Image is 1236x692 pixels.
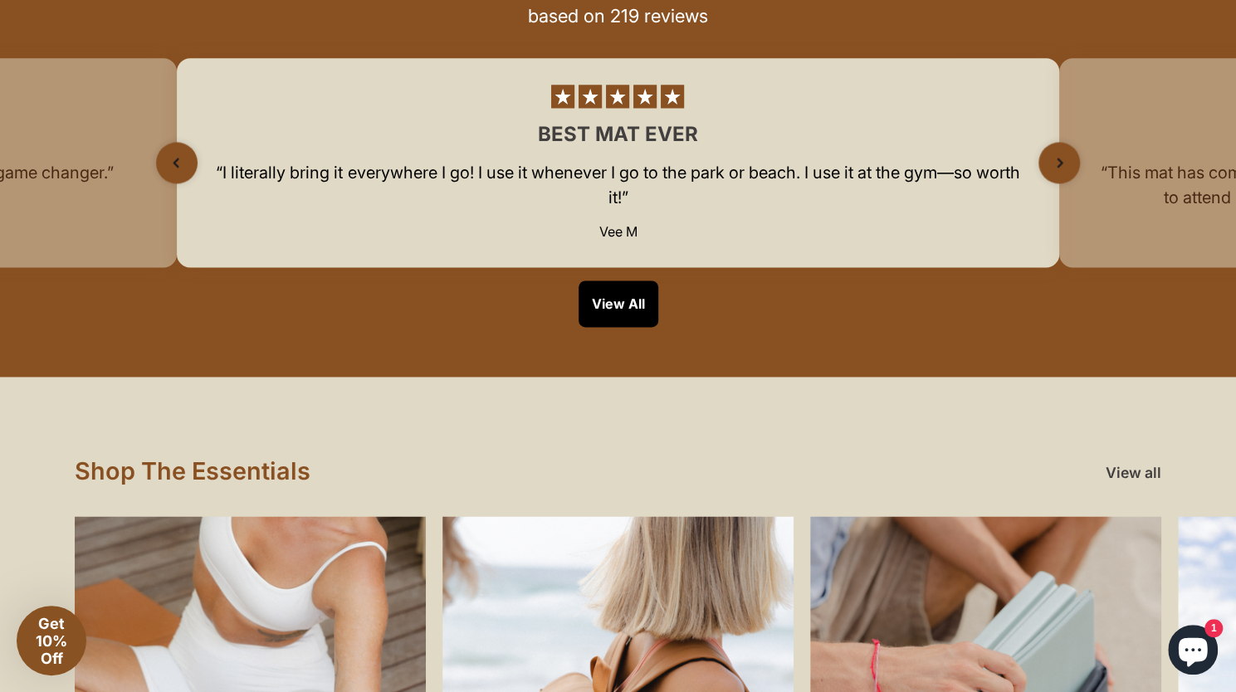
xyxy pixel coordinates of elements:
[75,456,310,485] a: Shop The Essentials
[17,606,86,675] div: Get 10% Off
[156,142,198,183] div: Previous slide
[210,121,1026,147] p: BEST MAT EVER
[210,223,1026,241] p: Vee M
[1106,463,1161,483] a: View all
[1163,625,1223,679] inbox-online-store-chat: Shopify online store chat
[579,280,658,327] a: View All
[528,4,708,28] p: based on 219 reviews
[36,615,67,667] span: Get 10% Off
[216,163,1019,207] span: “I literally bring it everywhere I go! I use it whenever I go to the park or beach. I use it at t...
[1038,142,1080,183] div: Next slide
